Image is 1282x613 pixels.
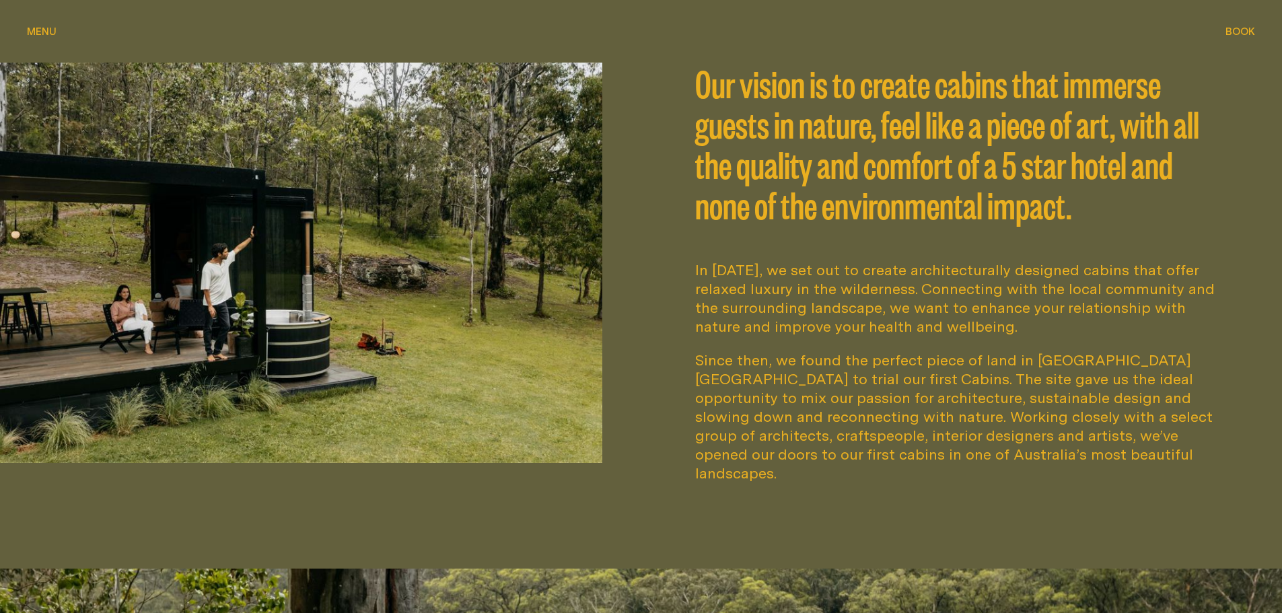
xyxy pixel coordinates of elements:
span: Menu [27,26,57,36]
p: Since then, we found the perfect piece of land in [GEOGRAPHIC_DATA] [GEOGRAPHIC_DATA] to trial ou... [695,351,1229,482]
span: Book [1225,26,1255,36]
button: show booking tray [1225,24,1255,40]
button: show menu [27,24,57,40]
p: Our vision is to create cabins that immerse guests in nature, feel like a piece of art, with all ... [695,63,1229,245]
p: In [DATE], we set out to create architecturally designed cabins that offer relaxed luxury in the ... [695,260,1229,336]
